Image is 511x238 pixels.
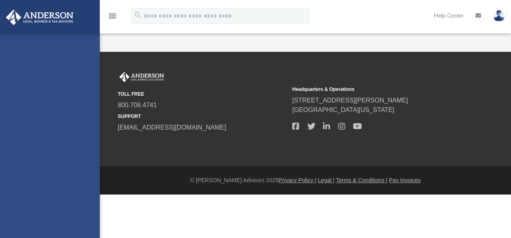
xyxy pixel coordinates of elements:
a: menu [108,15,117,21]
img: Anderson Advisors Platinum Portal [4,10,76,25]
a: [GEOGRAPHIC_DATA][US_STATE] [292,106,394,113]
small: SUPPORT [118,113,287,120]
a: [STREET_ADDRESS][PERSON_NAME] [292,97,408,104]
small: TOLL FREE [118,90,287,98]
a: Privacy Policy | [279,177,317,183]
a: Pay Invoices [389,177,420,183]
i: menu [108,11,117,21]
img: Anderson Advisors Platinum Portal [118,72,166,82]
a: 800.706.4741 [118,102,157,108]
a: Legal | [318,177,335,183]
i: search [133,11,142,20]
div: © [PERSON_NAME] Advisors 2025 [100,176,511,185]
img: User Pic [493,10,505,22]
a: [EMAIL_ADDRESS][DOMAIN_NAME] [118,124,226,131]
small: Headquarters & Operations [292,86,461,93]
a: Terms & Conditions | [336,177,388,183]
